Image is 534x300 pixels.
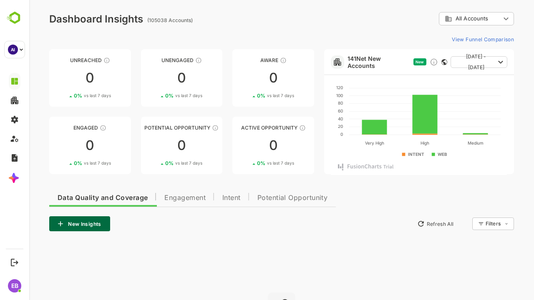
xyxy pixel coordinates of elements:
[307,85,314,90] text: 120
[136,92,173,99] div: 0 %
[112,139,194,152] div: 0
[166,57,173,64] div: These accounts have not shown enough engagement and need nurturing
[228,195,299,201] span: Potential Opportunity
[384,217,428,230] button: Refresh All
[309,100,314,105] text: 80
[8,45,18,55] div: AI
[112,125,194,131] div: Potential Opportunity
[9,257,20,268] button: Logout
[193,195,212,201] span: Intent
[112,71,194,85] div: 0
[203,139,285,152] div: 0
[318,55,381,69] a: 141Net New Accounts
[183,125,189,131] div: These accounts are MQAs and can be passed on to Inside Sales
[20,13,114,25] div: Dashboard Insights
[146,160,173,166] span: vs last 7 days
[45,92,82,99] div: 0 %
[456,216,485,231] div: Filters
[112,57,194,63] div: Unengaged
[20,125,102,131] div: Engaged
[74,57,81,64] div: These accounts have not been engaged with for a defined time period
[412,59,418,65] div: This card does not support filter and segments
[410,11,485,27] div: All Accounts
[426,15,459,22] span: All Accounts
[20,117,102,174] a: EngagedThese accounts are warm, further nurturing would qualify them to MQAs00%vs last 7 days
[228,160,265,166] div: 0 %
[20,49,102,107] a: UnreachedThese accounts have not been engaged with for a defined time period00%vs last 7 days
[456,220,471,227] div: Filters
[203,117,285,174] a: Active OpportunityThese accounts have open opportunities which might be at any of the Sales Stage...
[55,160,82,166] span: vs last 7 days
[4,10,25,26] img: BambooboxLogoMark.f1c84d78b4c51b1a7b5f700c9845e183.svg
[419,32,485,46] button: View Funnel Comparison
[20,71,102,85] div: 0
[28,195,118,201] span: Data Quality and Coverage
[203,71,285,85] div: 0
[238,92,265,99] span: vs last 7 days
[203,49,285,107] a: AwareThese accounts have just entered the buying cycle and need further nurturing00%vs last 7 days
[270,125,277,131] div: These accounts have open opportunities which might be at any of the Sales Stages
[112,117,194,174] a: Potential OpportunityThese accounts are MQAs and can be passed on to Inside Sales00%vs last 7 days
[20,57,102,63] div: Unreached
[8,279,21,292] div: EB
[118,17,166,23] ag: (105038 Accounts)
[136,160,173,166] div: 0 %
[307,93,314,98] text: 100
[428,51,466,73] span: [DATE] - [DATE]
[135,195,176,201] span: Engagement
[438,140,454,145] text: Medium
[71,125,77,131] div: These accounts are warm, further nurturing would qualify them to MQAs
[55,92,82,99] span: vs last 7 days
[386,60,395,64] span: New
[336,140,355,146] text: Very High
[400,58,409,66] div: Discover new ICP-fit accounts showing engagement — via intent surges, anonymous website visits, L...
[309,108,314,113] text: 60
[311,132,314,137] text: 0
[20,216,81,231] button: New Insights
[203,125,285,131] div: Active Opportunity
[228,92,265,99] div: 0 %
[309,116,314,121] text: 40
[238,160,265,166] span: vs last 7 days
[203,57,285,63] div: Aware
[416,15,471,22] div: All Accounts
[251,57,257,64] div: These accounts have just entered the buying cycle and need further nurturing
[20,139,102,152] div: 0
[45,160,82,166] div: 0 %
[421,56,478,68] button: [DATE] - [DATE]
[391,140,400,146] text: High
[146,92,173,99] span: vs last 7 days
[112,49,194,107] a: UnengagedThese accounts have not shown enough engagement and need nurturing00%vs last 7 days
[309,124,314,129] text: 20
